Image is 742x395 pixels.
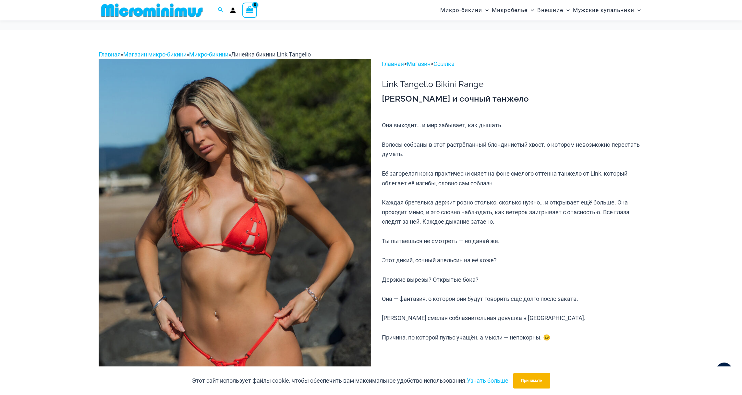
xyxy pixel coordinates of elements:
font: > [431,60,433,67]
font: Этот дикий, сочный апельсин на её коже? [382,257,497,264]
font: Дерзкие вырезы? Открытые бока? [382,276,479,283]
a: Значок поиска [218,6,224,14]
font: Микро-бикини [440,7,482,13]
a: Ссылка [433,60,455,67]
a: Узнать больше [467,377,508,384]
font: Микробелье [492,7,528,13]
button: Принимать [513,373,550,389]
span: Переключатель меню [482,2,489,19]
a: Главная [382,60,404,67]
span: Переключатель меню [528,2,534,19]
font: Причина, по которой пульс учащён, а мысли — непокорны. 😉 [382,334,550,341]
font: Принимать [521,378,542,383]
font: Ты пытаешься не смотреть — но давай же. [382,238,500,244]
a: ВнешниеПереключатель менюПереключатель меню [536,2,571,19]
font: Link Tangello Bikini Range [382,79,483,89]
a: Просмотреть корзину, пусто [242,3,257,18]
a: Микро-бикини [189,51,228,58]
font: Мужские купальники [573,7,634,13]
a: Магазин [407,60,431,67]
font: [PERSON_NAME] смелая соблазнительная девушка в [GEOGRAPHIC_DATA]. [382,315,586,321]
font: Каждая бретелька держит ровно столько, сколько нужно… и открывает ещё больше. Она проходит мимо, ... [382,199,629,225]
a: Ссылка на значок учетной записи [230,7,236,13]
font: » [121,51,123,58]
img: Логотип магазина MM плоский [99,3,205,18]
span: Переключатель меню [634,2,641,19]
font: Этот сайт использует файлы cookie, чтобы обеспечить вам максимальное удобство использования. [192,377,467,384]
a: Главная [99,51,121,58]
a: Магазин микро-бикини [123,51,187,58]
font: Она выходит… и мир забывает, как дышать. [382,122,503,129]
span: Переключатель меню [563,2,570,19]
font: » [187,51,189,58]
font: Волосы собраны в этот растрёпанный блондинистый хвост, о котором невозможно перестать думать. [382,141,640,158]
font: [PERSON_NAME] и сочный танжело [382,94,529,104]
a: МикробельеПереключатель менюПереключатель меню [490,2,536,19]
a: Мужские купальникиПереключатель менюПереключатель меню [571,2,642,19]
font: » [228,51,231,58]
font: Линейка бикини Link Tangello [231,51,311,58]
font: > [404,60,407,67]
a: Микро-бикиниПереключатель менюПереключатель меню [439,2,490,19]
nav: Навигация по сайту [438,1,644,19]
font: Её загорелая кожа практически сияет на фоне смелого оттенка танжело от Link, который облегает её ... [382,170,627,187]
font: Она — фантазия, о которой они будут говорить ещё долго после заката. [382,295,578,302]
font: Внешние [537,7,563,13]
